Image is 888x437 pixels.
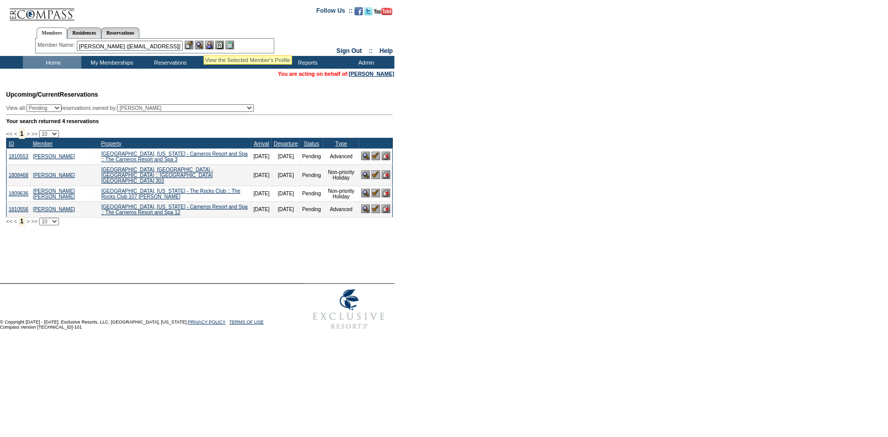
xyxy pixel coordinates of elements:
a: [GEOGRAPHIC_DATA], [US_STATE] - The Rocks Club :: The Rocks Club 107 [PERSON_NAME] [101,188,240,199]
td: Pending [300,201,324,217]
img: View [195,41,204,49]
a: [GEOGRAPHIC_DATA], [GEOGRAPHIC_DATA] - [GEOGRAPHIC_DATA] :: [GEOGRAPHIC_DATA] [GEOGRAPHIC_DATA] 303 [101,167,213,184]
td: Non-priority Holiday [323,164,359,186]
a: [PERSON_NAME] [33,154,75,159]
td: [DATE] [272,164,300,186]
img: Exclusive Resorts [303,284,394,335]
a: ID [9,140,14,147]
img: View Reservation [361,152,370,160]
span: Reservations [6,91,98,98]
td: [DATE] [272,186,300,201]
a: Subscribe to our YouTube Channel [374,10,392,16]
a: PRIVACY POLICY [188,319,225,325]
a: 1808468 [9,172,28,178]
td: [DATE] [251,149,272,164]
td: Advanced [323,201,359,217]
img: Cancel Reservation [382,170,390,179]
a: [GEOGRAPHIC_DATA], [US_STATE] - Carneros Resort and Spa :: The Carneros Resort and Spa 3 [101,151,248,162]
td: Pending [300,149,324,164]
td: [DATE] [251,186,272,201]
a: Sign Out [336,47,362,54]
img: Confirm Reservation [371,189,380,197]
span: < [14,131,17,137]
a: Help [380,47,393,54]
img: Impersonate [205,41,214,49]
img: View Reservation [361,205,370,213]
span: >> [31,218,37,224]
span: << [6,131,12,137]
font: You are acting on behalf of: [278,71,394,77]
div: Member Name: [38,41,77,49]
a: Type [335,140,347,147]
div: View the Selected Member's Profile [205,57,291,63]
a: Property [101,140,121,147]
span: > [26,131,30,137]
img: Confirm Reservation [371,152,380,160]
img: Cancel Reservation [382,152,390,160]
img: Confirm Reservation [371,205,380,213]
a: Reservations [101,27,139,38]
td: [DATE] [272,201,300,217]
a: [PERSON_NAME] [33,207,75,212]
span: Upcoming/Current [6,91,60,98]
a: Residences [67,27,101,38]
span: 1 [19,129,25,139]
td: Follow Us :: [317,6,353,18]
a: Arrival [254,140,269,147]
img: Cancel Reservation [382,205,390,213]
a: 1809636 [9,191,28,196]
a: Member [33,140,52,147]
img: Cancel Reservation [382,189,390,197]
td: Reports [277,56,336,69]
a: Status [304,140,319,147]
td: [DATE] [251,164,272,186]
a: Follow us on Twitter [364,10,373,16]
a: 1810553 [9,154,28,159]
td: [DATE] [251,201,272,217]
img: Become our fan on Facebook [355,7,363,15]
td: Pending [300,164,324,186]
img: b_edit.gif [185,41,193,49]
a: Departure [274,140,298,147]
span: :: [369,47,373,54]
img: Follow us on Twitter [364,7,373,15]
td: Pending [300,186,324,201]
img: Confirm Reservation [371,170,380,179]
a: [PERSON_NAME] [349,71,394,77]
div: View all: reservations owned by: [6,104,259,112]
img: View Reservation [361,170,370,179]
span: << [6,218,12,224]
img: View Reservation [361,189,370,197]
td: Non-priority Holiday [323,186,359,201]
a: TERMS OF USE [230,319,264,325]
td: Home [23,56,81,69]
a: Become our fan on Facebook [355,10,363,16]
img: b_calculator.gif [225,41,234,49]
span: >> [31,131,37,137]
img: Reservations [215,41,224,49]
a: [GEOGRAPHIC_DATA], [US_STATE] - Carneros Resort and Spa :: The Carneros Resort and Spa 12 [101,204,248,215]
td: My Memberships [81,56,140,69]
div: Your search returned 4 reservations [6,118,393,124]
img: Subscribe to our YouTube Channel [374,8,392,15]
td: Reservations [140,56,198,69]
span: < [14,218,17,224]
span: > [26,218,30,224]
td: Advanced [323,149,359,164]
td: [DATE] [272,149,300,164]
a: [PERSON_NAME] [PERSON_NAME] [33,188,75,199]
td: Admin [336,56,394,69]
td: Vacation Collection [198,56,277,69]
a: Members [37,27,68,39]
a: [PERSON_NAME] [33,172,75,178]
a: 1810556 [9,207,28,212]
span: 1 [19,216,25,226]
